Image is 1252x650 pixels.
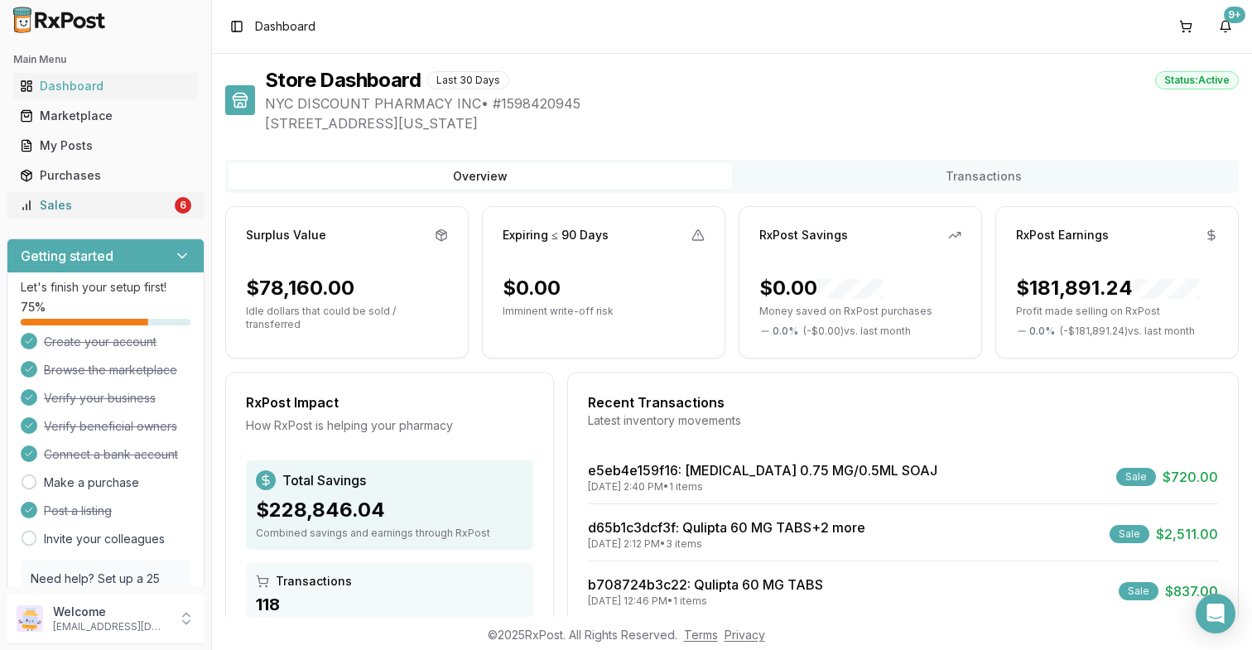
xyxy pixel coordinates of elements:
[1029,325,1055,338] span: 0.0 %
[44,334,156,350] span: Create your account
[7,7,113,33] img: RxPost Logo
[7,103,205,129] button: Marketplace
[759,305,961,318] p: Money saved on RxPost purchases
[1156,524,1218,544] span: $2,511.00
[1163,467,1218,487] span: $720.00
[175,197,191,214] div: 6
[265,94,1239,113] span: NYC DISCOUNT PHARMACY INC • # 1598420945
[21,246,113,266] h3: Getting started
[588,392,1218,412] div: Recent Transactions
[725,628,765,642] a: Privacy
[588,595,823,608] div: [DATE] 12:46 PM • 1 items
[44,503,112,519] span: Post a listing
[803,325,911,338] span: ( - $0.00 ) vs. last month
[13,71,198,101] a: Dashboard
[21,299,46,315] span: 75 %
[229,163,732,190] button: Overview
[759,227,848,243] div: RxPost Savings
[1196,594,1235,633] div: Open Intercom Messenger
[255,18,315,35] span: Dashboard
[7,73,205,99] button: Dashboard
[13,190,198,220] a: Sales6
[255,18,315,35] nav: breadcrumb
[1116,468,1156,486] div: Sale
[20,108,191,124] div: Marketplace
[246,417,533,434] div: How RxPost is helping your pharmacy
[44,390,156,407] span: Verify your business
[503,305,705,318] p: Imminent write-off risk
[44,446,178,463] span: Connect a bank account
[1016,305,1218,318] p: Profit made selling on RxPost
[282,470,366,490] span: Total Savings
[20,137,191,154] div: My Posts
[17,605,43,632] img: User avatar
[732,163,1235,190] button: Transactions
[588,462,937,479] a: e5eb4e159f16: [MEDICAL_DATA] 0.75 MG/0.5ML SOAJ
[588,537,865,551] div: [DATE] 2:12 PM • 3 items
[773,325,798,338] span: 0.0 %
[44,474,139,491] a: Make a purchase
[1212,13,1239,40] button: 9+
[1016,227,1109,243] div: RxPost Earnings
[759,275,884,301] div: $0.00
[1224,7,1245,23] div: 9+
[265,113,1239,133] span: [STREET_ADDRESS][US_STATE]
[7,192,205,219] button: Sales6
[256,527,523,540] div: Combined savings and earnings through RxPost
[53,620,168,633] p: [EMAIL_ADDRESS][DOMAIN_NAME]
[13,131,198,161] a: My Posts
[1110,525,1149,543] div: Sale
[20,197,171,214] div: Sales
[44,362,177,378] span: Browse the marketplace
[588,480,937,494] div: [DATE] 2:40 PM • 1 items
[588,519,865,536] a: d65b1c3dcf3f: Qulipta 60 MG TABS+2 more
[503,227,609,243] div: Expiring ≤ 90 Days
[684,628,718,642] a: Terms
[246,305,448,331] p: Idle dollars that could be sold / transferred
[256,497,523,523] div: $228,846.04
[503,275,561,301] div: $0.00
[13,101,198,131] a: Marketplace
[1060,325,1195,338] span: ( - $181,891.24 ) vs. last month
[588,576,823,593] a: b708724b3c22: Qulipta 60 MG TABS
[588,412,1218,429] div: Latest inventory movements
[44,531,165,547] a: Invite your colleagues
[31,571,181,620] p: Need help? Set up a 25 minute call with our team to set up.
[246,392,533,412] div: RxPost Impact
[7,132,205,159] button: My Posts
[265,67,421,94] h1: Store Dashboard
[20,167,191,184] div: Purchases
[256,593,523,616] div: 118
[53,604,168,620] p: Welcome
[13,161,198,190] a: Purchases
[44,418,177,435] span: Verify beneficial owners
[7,162,205,189] button: Purchases
[13,53,198,66] h2: Main Menu
[1119,582,1158,600] div: Sale
[1155,71,1239,89] div: Status: Active
[1165,581,1218,601] span: $837.00
[20,78,191,94] div: Dashboard
[276,573,352,590] span: Transactions
[1016,275,1199,301] div: $181,891.24
[246,275,354,301] div: $78,160.00
[427,71,509,89] div: Last 30 Days
[21,279,190,296] p: Let's finish your setup first!
[246,227,326,243] div: Surplus Value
